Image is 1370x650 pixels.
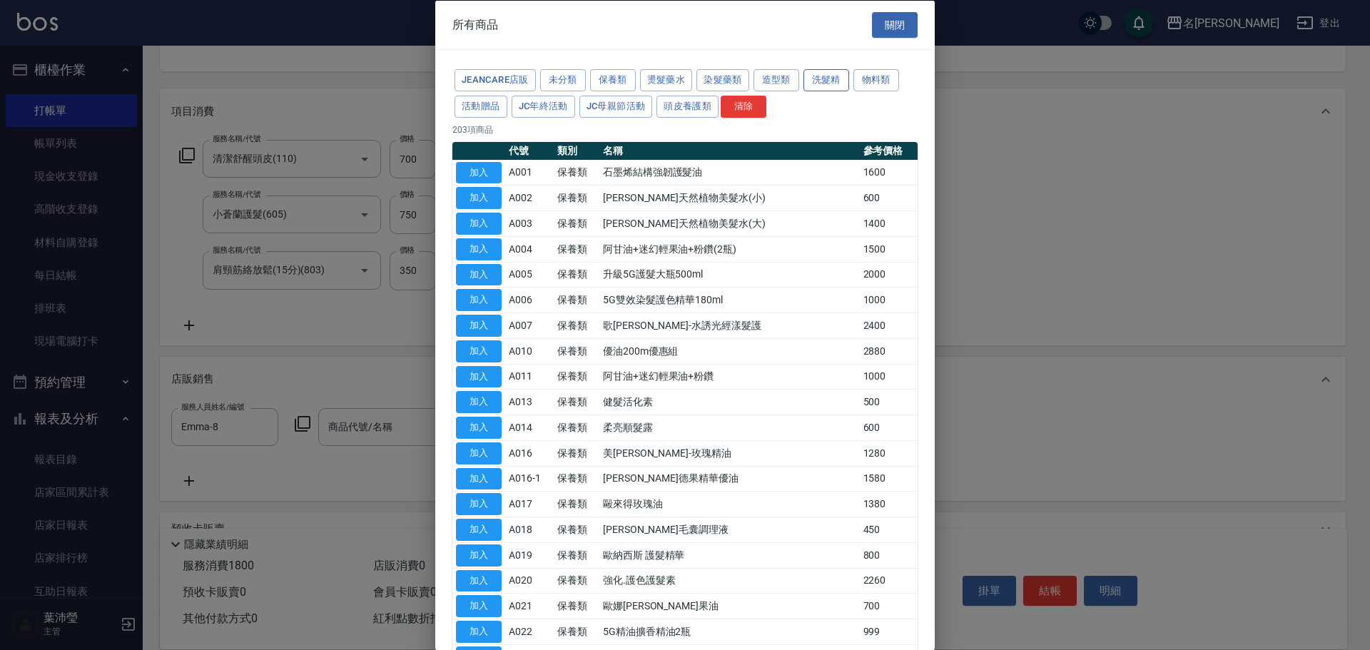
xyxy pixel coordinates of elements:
button: JC年終活動 [512,95,575,117]
td: 保養類 [554,542,599,568]
td: A014 [505,415,554,440]
td: [PERSON_NAME]天然植物美髮水(大) [599,210,860,236]
td: [PERSON_NAME]毛囊調理液 [599,517,860,542]
td: 保養類 [554,160,599,186]
button: 加入 [456,569,502,591]
td: 800 [860,542,918,568]
td: 5G精油擴香精油2瓶 [599,619,860,644]
td: 1580 [860,466,918,492]
td: 2260 [860,568,918,594]
td: 石墨烯結構強韌護髮油 [599,160,860,186]
td: 保養類 [554,415,599,440]
td: 保養類 [554,262,599,288]
button: JC母親節活動 [579,95,653,117]
button: 加入 [456,365,502,387]
td: A016 [505,440,554,466]
td: 600 [860,415,918,440]
th: 類別 [554,141,599,160]
button: 加入 [456,493,502,515]
td: 保養類 [554,185,599,210]
button: 物料類 [853,69,899,91]
td: 健髮活化素 [599,389,860,415]
button: 染髮藥類 [696,69,749,91]
button: 加入 [456,595,502,617]
button: 加入 [456,213,502,235]
td: [PERSON_NAME]德果精華優油 [599,466,860,492]
td: 保養類 [554,236,599,262]
button: 清除 [721,95,766,117]
td: 保養類 [554,338,599,364]
td: A020 [505,568,554,594]
td: 1380 [860,491,918,517]
button: 燙髮藥水 [640,69,693,91]
button: 加入 [456,391,502,413]
td: A016-1 [505,466,554,492]
td: A019 [505,542,554,568]
td: 升級5G護髮大瓶500ml [599,262,860,288]
td: 保養類 [554,491,599,517]
td: 450 [860,517,918,542]
td: [PERSON_NAME]天然植物美髮水(小) [599,185,860,210]
button: 頭皮養護類 [656,95,719,117]
td: 1400 [860,210,918,236]
td: 保養類 [554,364,599,390]
td: A006 [505,287,554,313]
td: 保養類 [554,517,599,542]
td: 阿甘油+迷幻輕果油+粉鑽 [599,364,860,390]
button: 加入 [456,187,502,209]
td: 保養類 [554,593,599,619]
button: 加入 [456,340,502,362]
td: 保養類 [554,313,599,338]
td: 保養類 [554,210,599,236]
button: 保養類 [590,69,636,91]
td: A013 [505,389,554,415]
td: 1280 [860,440,918,466]
button: 加入 [456,467,502,489]
td: 保養類 [554,619,599,644]
button: 加入 [456,621,502,643]
button: 造型類 [753,69,799,91]
button: JeanCare店販 [455,69,536,91]
td: A021 [505,593,554,619]
button: 關閉 [872,11,918,38]
td: 1600 [860,160,918,186]
td: A022 [505,619,554,644]
td: A002 [505,185,554,210]
button: 加入 [456,315,502,337]
td: 柔亮順髮露 [599,415,860,440]
td: A018 [505,517,554,542]
button: 加入 [456,238,502,260]
td: A011 [505,364,554,390]
button: 加入 [456,289,502,311]
td: 1500 [860,236,918,262]
td: 保養類 [554,568,599,594]
button: 活動贈品 [455,95,507,117]
td: A003 [505,210,554,236]
td: A007 [505,313,554,338]
button: 加入 [456,161,502,183]
td: 歐娜[PERSON_NAME]果油 [599,593,860,619]
td: 700 [860,593,918,619]
td: A010 [505,338,554,364]
td: 保養類 [554,389,599,415]
p: 203 項商品 [452,123,918,136]
td: 保養類 [554,440,599,466]
td: 保養類 [554,466,599,492]
td: 1000 [860,364,918,390]
td: 優油200m優惠組 [599,338,860,364]
td: A005 [505,262,554,288]
td: A001 [505,160,554,186]
button: 未分類 [540,69,586,91]
td: 保養類 [554,287,599,313]
button: 加入 [456,519,502,541]
button: 加入 [456,442,502,464]
button: 洗髮精 [803,69,849,91]
td: 999 [860,619,918,644]
td: 歌[PERSON_NAME]-水誘光經漾髮護 [599,313,860,338]
td: 2880 [860,338,918,364]
td: 2400 [860,313,918,338]
td: A004 [505,236,554,262]
td: 600 [860,185,918,210]
td: 5G雙效染髮護色精華180ml [599,287,860,313]
td: 強化.護色護髮素 [599,568,860,594]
